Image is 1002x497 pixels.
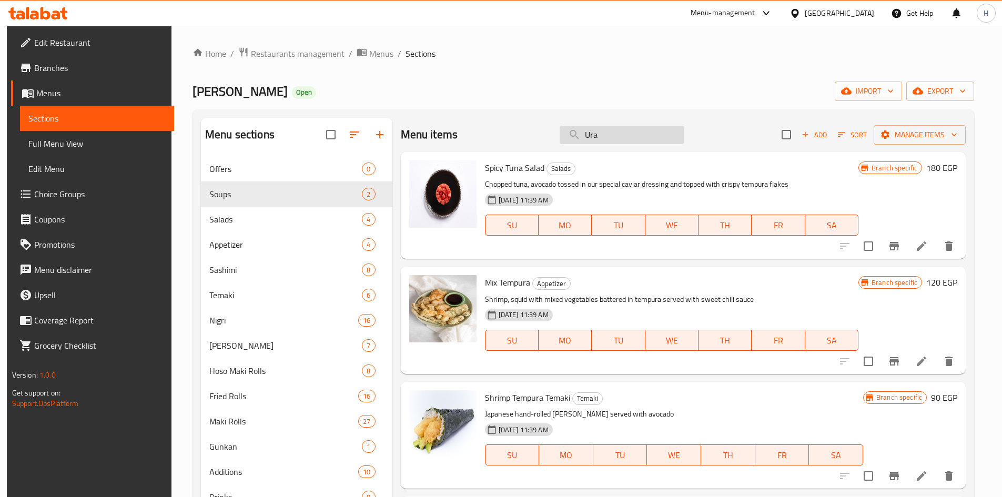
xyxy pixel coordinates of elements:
[209,238,362,251] span: Appetizer
[485,178,858,191] p: Chopped tuna, avocado tossed in our special caviar dressing and topped with crispy tempura flakes
[494,425,553,435] span: [DATE] 11:39 AM
[205,127,275,143] h2: Menu sections
[532,277,571,290] div: Appetizer
[362,289,375,301] div: items
[11,207,174,232] a: Coupons
[320,124,342,146] span: Select all sections
[11,333,174,358] a: Grocery Checklist
[11,282,174,308] a: Upsell
[362,290,375,300] span: 6
[292,86,316,99] div: Open
[485,444,540,465] button: SU
[362,215,375,225] span: 4
[362,366,375,376] span: 8
[560,126,684,144] input: search
[362,189,375,199] span: 2
[592,215,645,236] button: TU
[539,215,592,236] button: MO
[362,265,375,275] span: 8
[34,36,166,49] span: Edit Restaurant
[349,47,352,60] li: /
[984,7,988,19] span: H
[906,82,974,101] button: export
[485,293,858,306] p: Shrimp, squid with mixed vegetables battered in tempura served with sweet chili sauce
[752,330,805,351] button: FR
[358,415,375,428] div: items
[760,448,805,463] span: FR
[251,47,345,60] span: Restaurants management
[645,330,699,351] button: WE
[533,278,570,290] span: Appetizer
[362,440,375,453] div: items
[647,444,701,465] button: WE
[11,308,174,333] a: Coverage Report
[201,459,392,484] div: Additions10
[651,448,697,463] span: WE
[835,82,902,101] button: import
[12,368,38,382] span: Version:
[650,333,694,348] span: WE
[494,195,553,205] span: [DATE] 11:39 AM
[34,289,166,301] span: Upsell
[831,127,874,143] span: Sort items
[362,238,375,251] div: items
[209,213,362,226] div: Salads
[485,330,539,351] button: SU
[874,125,966,145] button: Manage items
[11,80,174,106] a: Menus
[539,330,592,351] button: MO
[358,314,375,327] div: items
[359,391,375,401] span: 16
[547,163,575,175] span: Salads
[401,127,458,143] h2: Menu items
[201,207,392,232] div: Salads4
[28,137,166,150] span: Full Menu View
[406,47,436,60] span: Sections
[485,160,544,176] span: Spicy Tuna Salad
[543,448,589,463] span: MO
[800,129,828,141] span: Add
[543,333,588,348] span: MO
[857,350,879,372] span: Select to update
[705,448,751,463] span: TH
[367,122,392,147] button: Add section
[645,215,699,236] button: WE
[805,330,858,351] button: SA
[699,215,752,236] button: TH
[209,440,362,453] span: Gunkan
[209,390,358,402] span: Fried Rolls
[193,47,226,60] a: Home
[362,213,375,226] div: items
[34,238,166,251] span: Promotions
[650,218,694,233] span: WE
[209,339,362,352] div: Oshi Sushi
[797,127,831,143] span: Add item
[193,47,974,60] nav: breadcrumb
[342,122,367,147] span: Sort sections
[882,349,907,374] button: Branch-specific-item
[809,444,863,465] button: SA
[209,188,362,200] span: Soups
[838,129,867,141] span: Sort
[872,392,926,402] span: Branch specific
[362,263,375,276] div: items
[11,30,174,55] a: Edit Restaurant
[362,364,375,377] div: items
[915,240,928,252] a: Edit menu item
[756,333,801,348] span: FR
[835,127,869,143] button: Sort
[362,240,375,250] span: 4
[201,282,392,308] div: Temaki6
[357,47,393,60] a: Menus
[915,470,928,482] a: Edit menu item
[362,163,375,175] div: items
[573,392,602,404] span: Temaki
[34,263,166,276] span: Menu disclaimer
[490,448,535,463] span: SU
[936,349,961,374] button: delete
[915,85,966,98] span: export
[593,444,647,465] button: TU
[362,341,375,351] span: 7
